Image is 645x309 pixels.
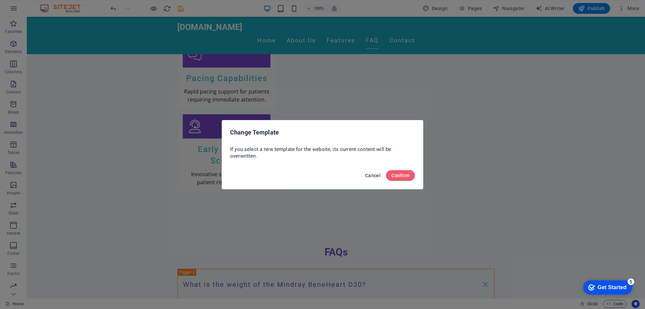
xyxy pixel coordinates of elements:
[20,7,49,13] div: Get Started
[386,170,415,181] button: Confirm
[391,173,410,178] span: Confirm
[230,146,415,159] p: If you select a new template for the website, its current content will be overwritten.
[365,173,381,178] span: Cancel
[5,3,54,17] div: Get Started 5 items remaining, 0% complete
[50,1,56,8] div: 5
[230,128,415,137] h2: Change Template
[362,170,383,181] button: Cancel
